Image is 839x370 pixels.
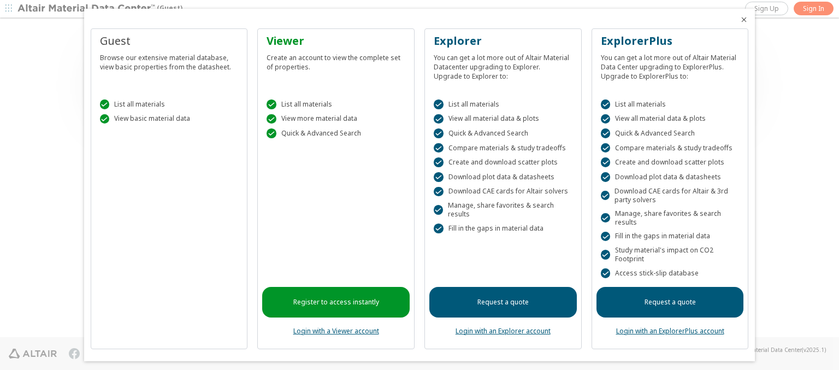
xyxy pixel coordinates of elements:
[434,187,444,197] div: 
[434,99,572,109] div: List all materials
[601,99,611,109] div: 
[262,287,410,318] a: Register to access instantly
[434,114,444,124] div: 
[601,232,611,242] div: 
[601,268,740,278] div: Access stick-slip database
[434,172,572,182] div: Download plot data & datasheets
[601,191,610,201] div: 
[429,287,577,318] a: Request a quote
[434,143,444,153] div: 
[100,99,110,109] div: 
[434,224,572,233] div: Fill in the gaps in material data
[434,128,444,138] div: 
[267,49,405,72] div: Create an account to view the complete set of properties.
[267,128,276,138] div: 
[100,99,239,109] div: List all materials
[601,143,611,153] div: 
[100,33,239,49] div: Guest
[601,172,611,182] div: 
[100,114,239,124] div: View basic material data
[434,224,444,233] div: 
[434,99,444,109] div: 
[601,232,740,242] div: Fill in the gaps in material data
[601,49,740,81] div: You can get a lot more out of Altair Material Data Center upgrading to ExplorerPlus. Upgrade to E...
[434,205,443,215] div: 
[601,250,610,260] div: 
[267,114,276,124] div: 
[267,114,405,124] div: View more material data
[601,128,740,138] div: Quick & Advanced Search
[601,246,740,263] div: Study material's impact on CO2 Footprint
[434,114,572,124] div: View all material data & plots
[267,33,405,49] div: Viewer
[434,187,572,197] div: Download CAE cards for Altair solvers
[616,326,724,336] a: Login with an ExplorerPlus account
[267,99,276,109] div: 
[601,157,611,167] div: 
[267,99,405,109] div: List all materials
[434,157,572,167] div: Create and download scatter plots
[434,143,572,153] div: Compare materials & study tradeoffs
[434,49,572,81] div: You can get a lot more out of Altair Material Datacenter upgrading to Explorer. Upgrade to Explor...
[601,187,740,204] div: Download CAE cards for Altair & 3rd party solvers
[100,49,239,72] div: Browse our extensive material database, view basic properties from the datasheet.
[434,128,572,138] div: Quick & Advanced Search
[596,287,744,318] a: Request a quote
[601,114,611,124] div: 
[434,172,444,182] div: 
[601,209,740,227] div: Manage, share favorites & search results
[434,157,444,167] div: 
[601,143,740,153] div: Compare materials & study tradeoffs
[740,15,748,24] button: Close
[601,33,740,49] div: ExplorerPlus
[100,114,110,124] div: 
[601,268,611,278] div: 
[601,157,740,167] div: Create and download scatter plots
[601,172,740,182] div: Download plot data & datasheets
[456,326,551,336] a: Login with an Explorer account
[601,128,611,138] div: 
[434,201,572,219] div: Manage, share favorites & search results
[293,326,379,336] a: Login with a Viewer account
[267,128,405,138] div: Quick & Advanced Search
[601,114,740,124] div: View all material data & plots
[434,33,572,49] div: Explorer
[601,99,740,109] div: List all materials
[601,213,610,223] div: 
